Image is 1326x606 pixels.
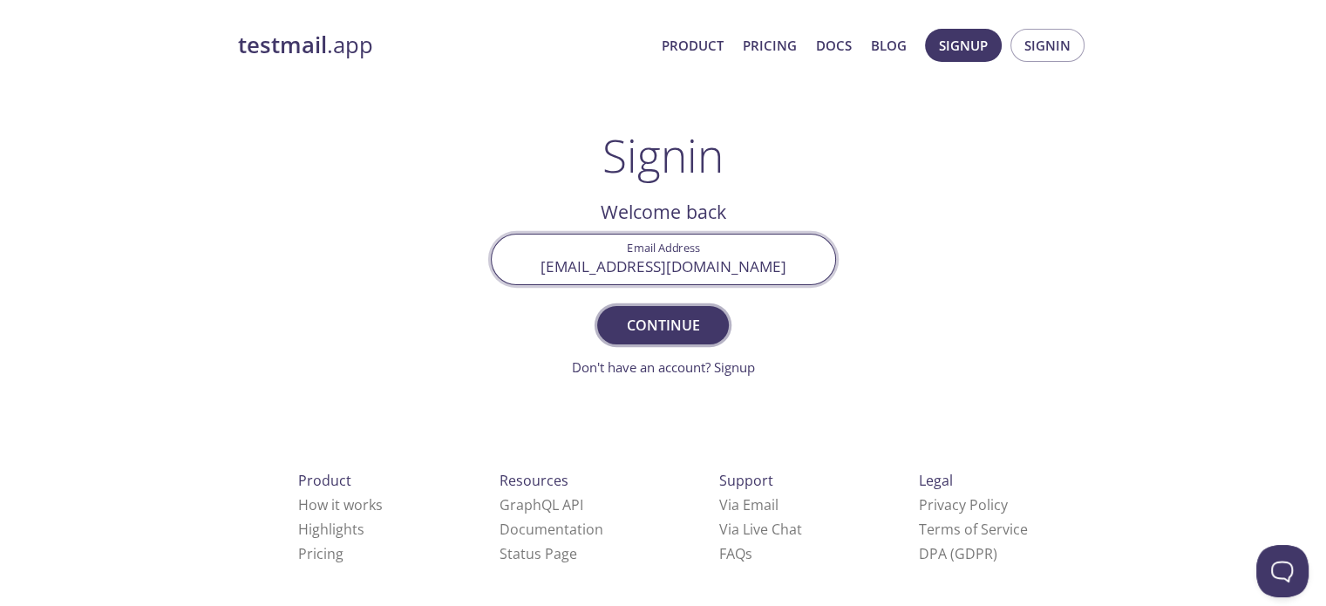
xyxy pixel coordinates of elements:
[939,34,988,57] span: Signup
[602,129,724,181] h1: Signin
[745,544,752,563] span: s
[919,471,953,490] span: Legal
[871,34,907,57] a: Blog
[719,495,779,514] a: Via Email
[719,520,802,539] a: Via Live Chat
[925,29,1002,62] button: Signup
[1256,545,1309,597] iframe: Help Scout Beacon - Open
[298,471,351,490] span: Product
[500,544,577,563] a: Status Page
[298,520,364,539] a: Highlights
[1024,34,1071,57] span: Signin
[597,306,728,344] button: Continue
[816,34,852,57] a: Docs
[238,31,648,60] a: testmail.app
[238,30,327,60] strong: testmail
[500,471,568,490] span: Resources
[500,495,583,514] a: GraphQL API
[572,358,755,376] a: Don't have an account? Signup
[500,520,603,539] a: Documentation
[719,544,752,563] a: FAQ
[919,544,997,563] a: DPA (GDPR)
[616,313,709,337] span: Continue
[919,520,1028,539] a: Terms of Service
[919,495,1008,514] a: Privacy Policy
[743,34,797,57] a: Pricing
[719,471,773,490] span: Support
[662,34,724,57] a: Product
[298,544,343,563] a: Pricing
[491,197,836,227] h2: Welcome back
[298,495,383,514] a: How it works
[1010,29,1085,62] button: Signin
